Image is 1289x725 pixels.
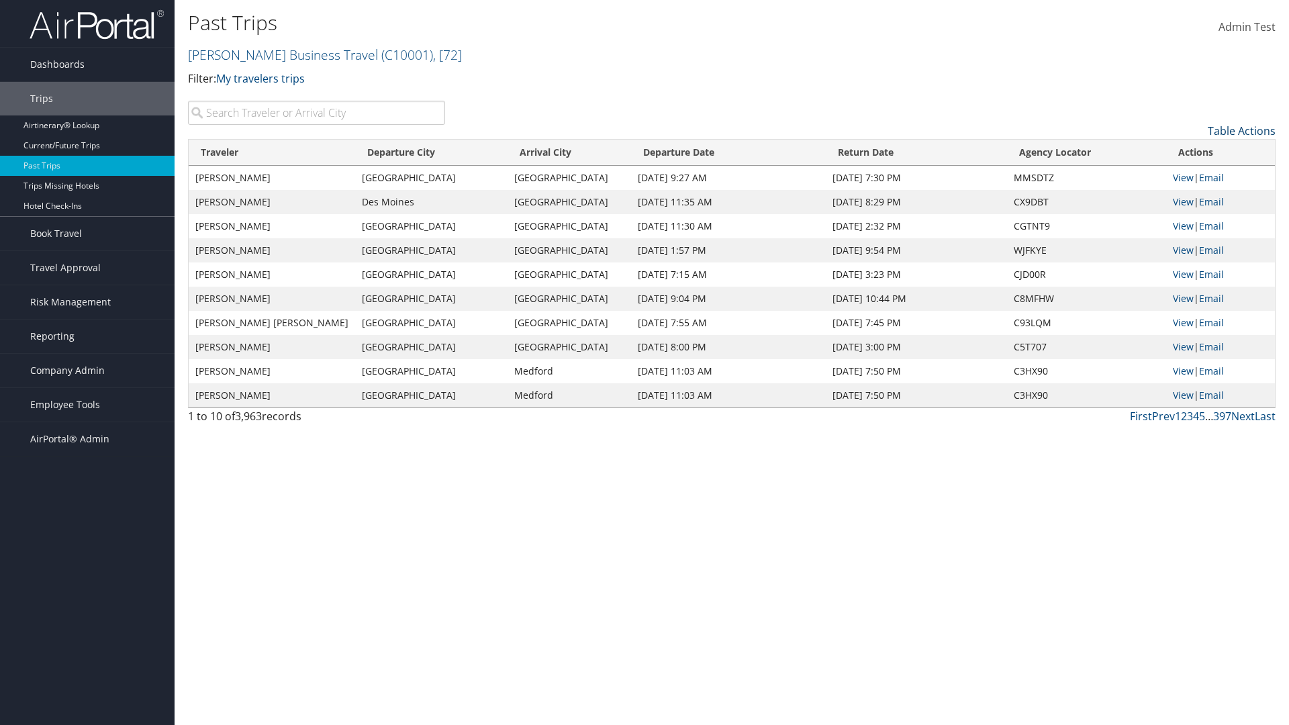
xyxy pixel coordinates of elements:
td: [GEOGRAPHIC_DATA] [355,214,508,238]
td: C93LQM [1007,311,1166,335]
td: [DATE] 9:04 PM [631,287,826,311]
td: [GEOGRAPHIC_DATA] [355,238,508,262]
th: Arrival City: activate to sort column ascending [508,140,630,166]
a: View [1173,389,1194,401]
a: View [1173,365,1194,377]
td: [PERSON_NAME] [189,214,355,238]
td: [GEOGRAPHIC_DATA] [508,190,630,214]
a: 5 [1199,409,1205,424]
td: [DATE] 7:45 PM [826,311,1007,335]
span: Dashboards [30,48,85,81]
a: Email [1199,340,1224,353]
td: [DATE] 7:30 PM [826,166,1007,190]
td: | [1166,383,1275,407]
td: [GEOGRAPHIC_DATA] [355,359,508,383]
td: [DATE] 9:54 PM [826,238,1007,262]
td: [DATE] 9:27 AM [631,166,826,190]
td: C8MFHW [1007,287,1166,311]
td: [PERSON_NAME] [189,166,355,190]
a: 1 [1175,409,1181,424]
a: Next [1231,409,1255,424]
td: [GEOGRAPHIC_DATA] [508,287,630,311]
img: airportal-logo.png [30,9,164,40]
th: Actions [1166,140,1275,166]
a: Email [1199,365,1224,377]
span: AirPortal® Admin [30,422,109,456]
a: Email [1199,195,1224,208]
a: Email [1199,268,1224,281]
a: View [1173,292,1194,305]
td: [DATE] 3:00 PM [826,335,1007,359]
td: [GEOGRAPHIC_DATA] [508,166,630,190]
td: [PERSON_NAME] [189,287,355,311]
a: Email [1199,316,1224,329]
h1: Past Trips [188,9,913,37]
td: Des Moines [355,190,508,214]
td: | [1166,214,1275,238]
p: Filter: [188,70,913,88]
span: Risk Management [30,285,111,319]
td: [GEOGRAPHIC_DATA] [355,311,508,335]
td: [PERSON_NAME] [189,383,355,407]
span: Travel Approval [30,251,101,285]
span: Admin Test [1219,19,1276,34]
td: [GEOGRAPHIC_DATA] [508,238,630,262]
td: [GEOGRAPHIC_DATA] [508,311,630,335]
span: Book Travel [30,217,82,250]
td: [GEOGRAPHIC_DATA] [355,166,508,190]
a: Email [1199,244,1224,256]
a: 4 [1193,409,1199,424]
td: [DATE] 8:00 PM [631,335,826,359]
td: [DATE] 11:30 AM [631,214,826,238]
th: Traveler: activate to sort column ascending [189,140,355,166]
td: [DATE] 3:23 PM [826,262,1007,287]
a: Prev [1152,409,1175,424]
td: [DATE] 11:03 AM [631,383,826,407]
span: … [1205,409,1213,424]
td: [DATE] 7:50 PM [826,359,1007,383]
td: [GEOGRAPHIC_DATA] [508,214,630,238]
td: [PERSON_NAME] [189,238,355,262]
td: [DATE] 7:15 AM [631,262,826,287]
td: [DATE] 1:57 PM [631,238,826,262]
span: Reporting [30,320,75,353]
a: 397 [1213,409,1231,424]
div: 1 to 10 of records [188,408,445,431]
td: [PERSON_NAME] [PERSON_NAME] [189,311,355,335]
a: Email [1199,292,1224,305]
a: Email [1199,220,1224,232]
td: [PERSON_NAME] [189,359,355,383]
a: Email [1199,389,1224,401]
td: [PERSON_NAME] [189,335,355,359]
a: Table Actions [1208,124,1276,138]
td: CJD00R [1007,262,1166,287]
span: Trips [30,82,53,115]
a: Last [1255,409,1276,424]
a: Email [1199,171,1224,184]
a: View [1173,195,1194,208]
th: Agency Locator: activate to sort column ascending [1007,140,1166,166]
th: Departure Date: activate to sort column ascending [631,140,826,166]
td: [GEOGRAPHIC_DATA] [508,262,630,287]
td: C3HX90 [1007,359,1166,383]
td: [GEOGRAPHIC_DATA] [355,262,508,287]
td: [GEOGRAPHIC_DATA] [508,335,630,359]
td: CX9DBT [1007,190,1166,214]
td: | [1166,359,1275,383]
span: , [ 72 ] [433,46,462,64]
td: [DATE] 8:29 PM [826,190,1007,214]
a: View [1173,340,1194,353]
input: Search Traveler or Arrival City [188,101,445,125]
span: 3,963 [235,409,262,424]
td: [GEOGRAPHIC_DATA] [355,383,508,407]
td: Medford [508,383,630,407]
td: | [1166,287,1275,311]
td: Medford [508,359,630,383]
span: ( C10001 ) [381,46,433,64]
a: My travelers trips [216,71,305,86]
a: First [1130,409,1152,424]
a: 3 [1187,409,1193,424]
a: View [1173,268,1194,281]
td: CGTNT9 [1007,214,1166,238]
td: | [1166,238,1275,262]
